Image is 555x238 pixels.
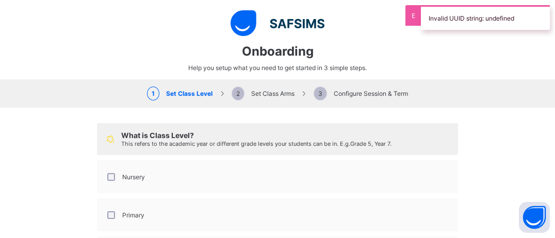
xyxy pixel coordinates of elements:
span: 1 [147,87,159,100]
span: Set Class Level [147,90,213,97]
span: Configure Session & Term [314,90,408,97]
img: logo [231,10,325,36]
span: Help you setup what you need to get started in 3 simple steps. [188,64,367,72]
label: Primary [122,211,144,219]
span: Set Class Arms [232,90,295,97]
span: 3 [314,87,327,100]
span: Onboarding [242,44,314,59]
button: Open asap [519,202,550,233]
span: What is Class Level? [121,131,194,140]
label: Nursery [122,173,145,181]
span: This refers to the academic year or different grade levels your students can be in. E.g. Grade 5,... [121,140,391,147]
span: 2 [232,87,244,100]
div: Invalid UUID string: undefined [421,5,550,30]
